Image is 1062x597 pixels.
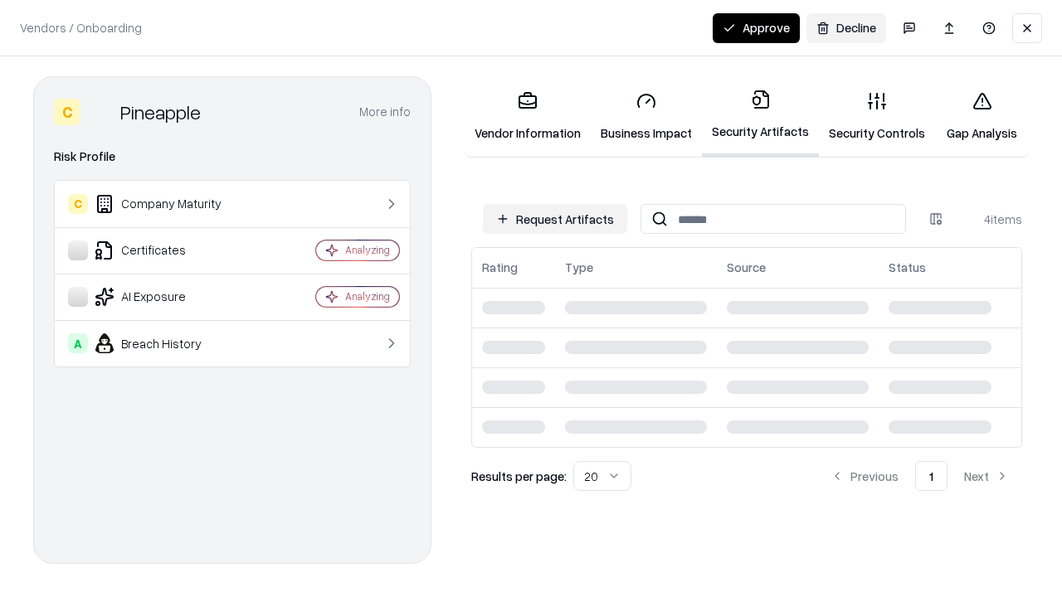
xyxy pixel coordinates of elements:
[817,461,1022,491] nav: pagination
[68,194,266,214] div: Company Maturity
[345,289,390,303] div: Analyzing
[465,78,591,155] a: Vendor Information
[482,259,518,276] div: Rating
[68,194,88,214] div: C
[727,259,766,276] div: Source
[20,19,142,36] p: Vendors / Onboarding
[68,333,266,353] div: Breach History
[591,78,702,155] a: Business Impact
[471,468,567,485] p: Results per page:
[935,78,1029,155] a: Gap Analysis
[702,76,819,157] a: Security Artifacts
[54,147,411,167] div: Risk Profile
[87,99,114,125] img: Pineapple
[483,204,627,234] button: Request Artifacts
[713,13,800,43] button: Approve
[359,97,411,127] button: More info
[68,333,88,353] div: A
[819,78,935,155] a: Security Controls
[889,259,926,276] div: Status
[54,99,80,125] div: C
[956,211,1022,228] div: 4 items
[68,240,266,260] div: Certificates
[565,259,593,276] div: Type
[120,99,201,125] div: Pineapple
[345,243,390,257] div: Analyzing
[806,13,886,43] button: Decline
[915,461,948,491] button: 1
[68,287,266,307] div: AI Exposure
